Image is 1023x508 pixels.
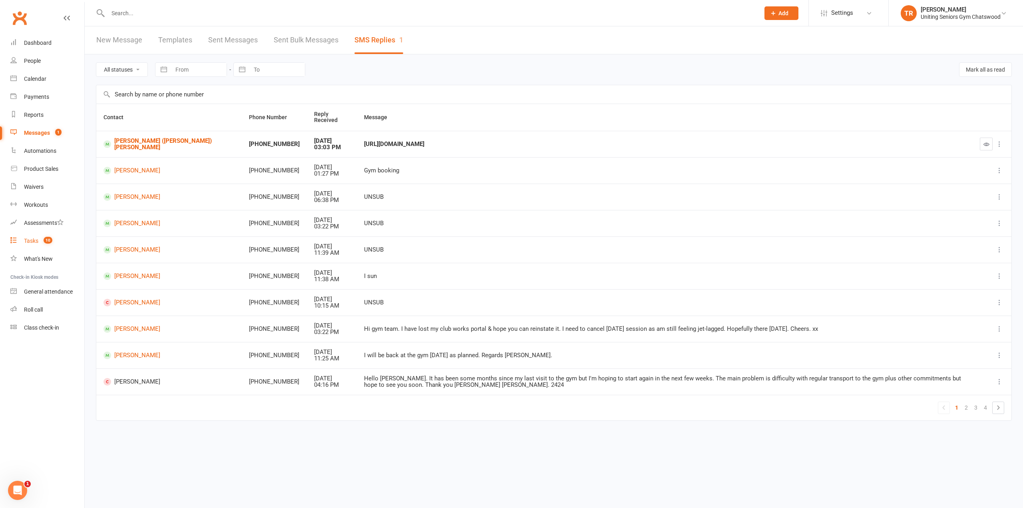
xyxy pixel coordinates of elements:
div: Calendar [24,76,46,82]
a: Clubworx [10,8,30,28]
a: Sent Bulk Messages [274,26,338,54]
div: [DATE] [314,243,350,250]
a: [PERSON_NAME] [103,193,235,201]
a: Reports [10,106,84,124]
a: 2 [961,402,971,413]
div: 11:25 AM [314,355,350,362]
div: Hello [PERSON_NAME]. It has been some months since my last visit to the gym but I'm hoping to sta... [364,375,965,388]
div: TR [901,5,917,21]
a: Waivers [10,178,84,196]
a: General attendance kiosk mode [10,283,84,301]
div: Messages [24,130,50,136]
div: Uniting Seniors Gym Chatswood [921,13,1001,20]
div: [PHONE_NUMBER] [249,141,300,148]
div: [PHONE_NUMBER] [249,352,300,359]
a: Dashboard [10,34,84,52]
th: Contact [96,104,242,131]
a: Assessments [10,214,84,232]
div: 10:15 AM [314,302,350,309]
div: 04:16 PM [314,382,350,388]
th: Reply Received [307,104,357,131]
div: [DATE] [314,349,350,356]
div: Reports [24,112,44,118]
input: To [249,63,305,76]
a: 3 [971,402,981,413]
div: UNSUB [364,299,965,306]
a: Roll call [10,301,84,319]
a: Calendar [10,70,84,88]
div: UNSUB [364,246,965,253]
div: [DATE] [314,296,350,303]
a: People [10,52,84,70]
div: Roll call [24,306,43,313]
div: People [24,58,41,64]
a: New Message [96,26,142,54]
a: Product Sales [10,160,84,178]
div: [URL][DOMAIN_NAME] [364,141,965,148]
a: [PERSON_NAME] [103,246,235,254]
div: 03:22 PM [314,223,350,230]
div: 03:22 PM [314,329,350,336]
a: Class kiosk mode [10,319,84,337]
div: What's New [24,256,53,262]
a: 4 [981,402,990,413]
div: [PHONE_NUMBER] [249,167,300,174]
div: 01:27 PM [314,170,350,177]
button: Add [764,6,798,20]
div: [DATE] [314,375,350,382]
div: 03:03 PM [314,144,350,151]
th: Phone Number [242,104,307,131]
div: [DATE] [314,270,350,276]
div: Waivers [24,184,44,190]
div: [DATE] [314,217,350,224]
div: 1 [399,36,403,44]
div: Automations [24,148,56,154]
div: 11:39 AM [314,250,350,256]
a: Workouts [10,196,84,214]
div: UNSUB [364,220,965,227]
input: Search by name or phone number [96,85,1011,104]
div: [PHONE_NUMBER] [249,220,300,227]
div: Gym booking [364,167,965,174]
div: [PHONE_NUMBER] [249,326,300,332]
input: Search... [105,8,754,19]
a: Templates [158,26,192,54]
span: 1 [55,129,62,136]
div: [DATE] [314,164,350,171]
div: I sun [364,273,965,280]
div: Dashboard [24,40,52,46]
a: What's New [10,250,84,268]
div: UNSUB [364,194,965,200]
span: [PERSON_NAME] [103,378,235,386]
a: Automations [10,142,84,160]
div: Tasks [24,238,38,244]
div: [PHONE_NUMBER] [249,246,300,253]
div: Assessments [24,220,64,226]
div: [PHONE_NUMBER] [249,378,300,385]
a: [PERSON_NAME] [103,220,235,227]
a: [PERSON_NAME] [103,299,235,306]
div: [PHONE_NUMBER] [249,299,300,306]
div: [PHONE_NUMBER] [249,273,300,280]
div: 11:38 AM [314,276,350,283]
a: [PERSON_NAME] [103,167,235,174]
div: [DATE] [314,190,350,197]
a: Messages 1 [10,124,84,142]
a: Tasks 10 [10,232,84,250]
a: [PERSON_NAME] ([PERSON_NAME]) [PERSON_NAME] [103,138,235,151]
div: I will be back at the gym [DATE] as planned. Regards [PERSON_NAME]. [364,352,965,359]
div: Workouts [24,202,48,208]
a: [PERSON_NAME] [103,272,235,280]
div: 06:38 PM [314,197,350,204]
th: Message [357,104,973,131]
span: Add [778,10,788,16]
div: [PHONE_NUMBER] [249,194,300,200]
a: [PERSON_NAME] [103,325,235,333]
span: 1 [24,481,31,487]
a: Sent Messages [208,26,258,54]
span: 10 [44,237,52,244]
a: [PERSON_NAME] [103,352,235,359]
span: Settings [831,4,853,22]
input: From [171,63,227,76]
div: Payments [24,94,49,100]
